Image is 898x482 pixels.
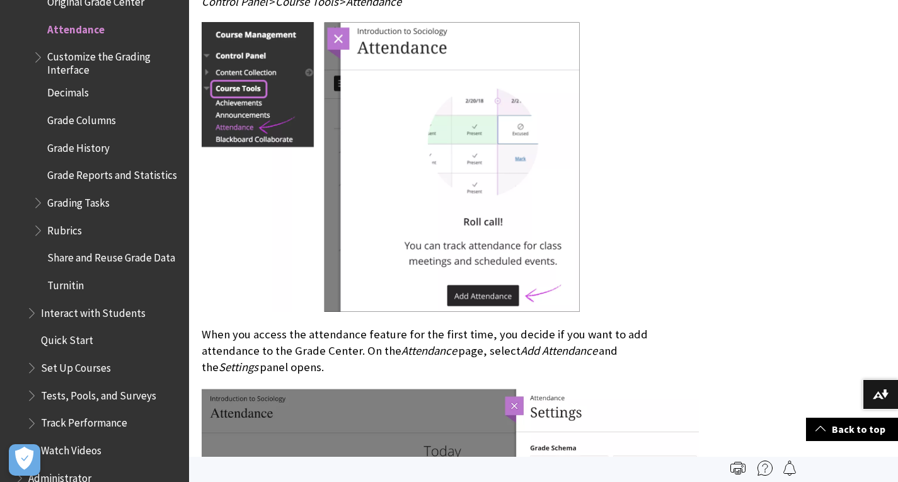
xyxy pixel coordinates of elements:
img: More help [757,461,773,476]
span: Grade History [47,137,110,154]
a: Back to top [806,418,898,441]
span: Grading Tasks [47,192,110,209]
span: Track Performance [41,413,127,430]
span: Customize the Grading Interface [47,47,180,76]
img: Follow this page [782,461,797,476]
span: Quick Start [41,330,93,347]
span: Settings [219,360,258,374]
img: Print [730,461,745,476]
span: Attendance [401,343,457,358]
span: Attendance [47,19,105,36]
span: Rubrics [47,220,82,237]
span: Decimals [47,83,89,100]
span: Tests, Pools, and Surveys [41,385,156,402]
span: Add Attendance [521,343,597,358]
span: Grade Reports and Statistics [47,165,177,182]
p: When you access the attendance feature for the first time, you decide if you want to add attendan... [202,326,699,376]
button: Open Preferences [9,444,40,476]
span: Share and Reuse Grade Data [47,248,175,265]
span: Grade Columns [47,110,116,127]
span: Set Up Courses [41,357,111,374]
span: Watch Videos [41,440,101,457]
span: Turnitin [47,275,84,292]
span: Interact with Students [41,302,146,319]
